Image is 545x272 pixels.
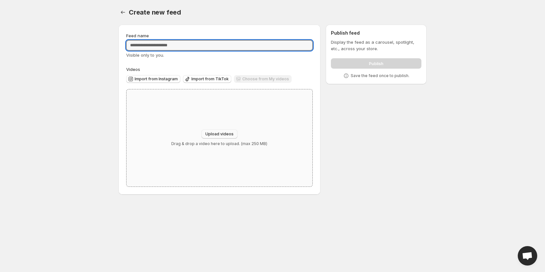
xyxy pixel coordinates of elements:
[126,75,180,83] button: Import from Instagram
[351,73,409,78] p: Save the feed once to publish.
[201,130,237,139] button: Upload videos
[126,67,140,72] span: Videos
[129,8,181,16] span: Create new feed
[191,76,229,82] span: Import from TikTok
[118,8,127,17] button: Settings
[331,39,421,52] p: Display the feed as a carousel, spotlight, etc., across your store.
[518,246,537,266] div: Open chat
[331,30,421,36] h2: Publish feed
[135,76,178,82] span: Import from Instagram
[183,75,231,83] button: Import from TikTok
[205,131,234,137] span: Upload videos
[171,141,267,146] p: Drag & drop a video here to upload. (max 250 MB)
[126,52,164,58] span: Visible only to you.
[126,33,149,38] span: Feed name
